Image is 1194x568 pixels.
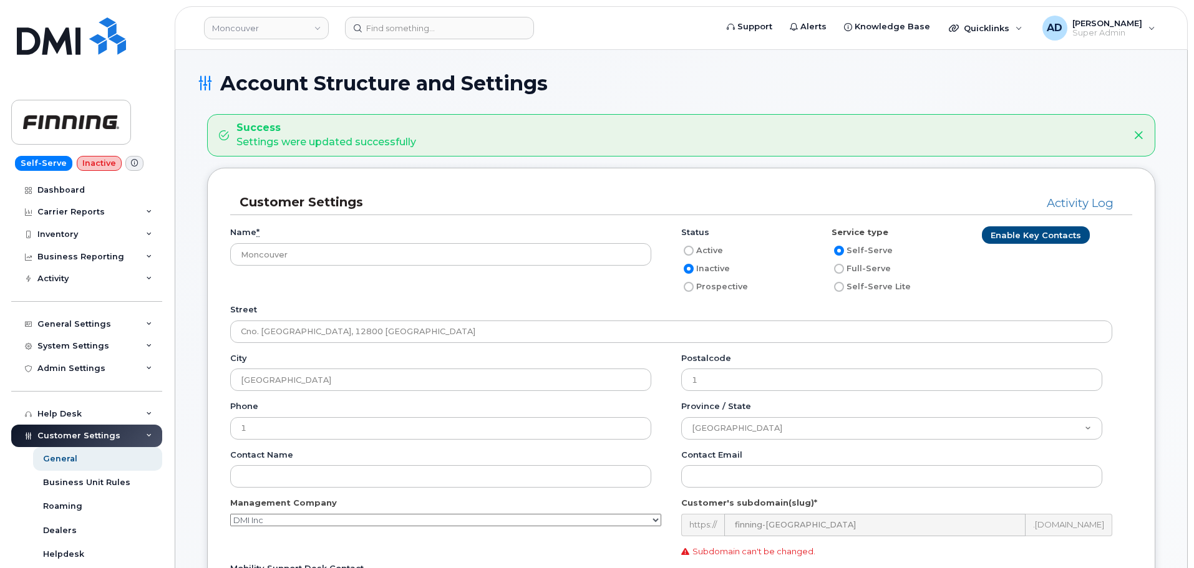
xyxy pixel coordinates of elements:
label: Self-Serve [832,243,893,258]
h1: Account Structure and Settings [198,72,1165,94]
input: Active [684,246,694,256]
label: Full-Serve [832,261,891,276]
input: Full-Serve [834,264,844,274]
label: Self-Serve Lite [832,279,911,294]
label: Contact email [681,449,742,461]
label: Province / State [681,400,751,412]
label: Phone [230,400,258,412]
input: Self-Serve Lite [834,282,844,292]
abbr: required [256,227,260,237]
div: Settings were updated successfully [236,121,416,150]
label: Customer's subdomain(slug)* [681,497,817,509]
label: Contact name [230,449,293,461]
strong: Success [236,121,416,135]
input: Self-Serve [834,246,844,256]
p: Subdomain can't be changed. [681,546,1122,557]
h3: Customer Settings [240,194,742,211]
label: Prospective [681,279,748,294]
label: City [230,352,247,364]
input: Inactive [684,264,694,274]
div: https:// [681,514,724,536]
label: Street [230,304,257,315]
label: Service type [832,226,888,238]
label: Management Company [230,497,337,509]
label: Active [681,243,723,258]
input: Prospective [684,282,694,292]
label: Name [230,226,260,238]
label: Status [681,226,709,238]
label: Postalcode [681,352,731,364]
div: .[DOMAIN_NAME] [1026,514,1112,536]
a: Enable Key Contacts [982,226,1090,244]
label: Inactive [681,261,730,276]
a: Activity Log [1047,196,1114,210]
